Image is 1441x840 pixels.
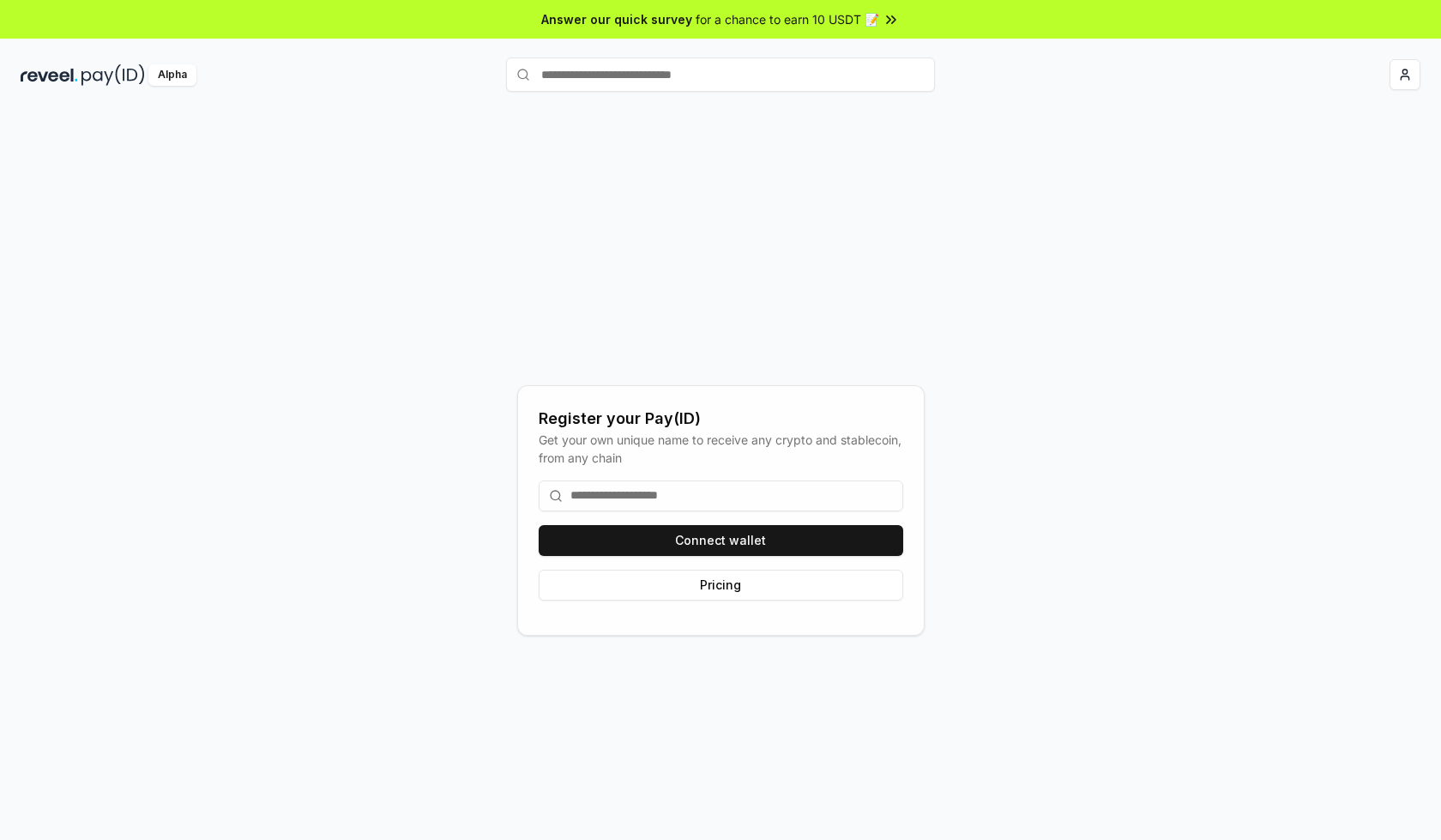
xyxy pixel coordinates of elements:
[696,10,879,28] span: for a chance to earn 10 USDT 📝
[81,64,145,86] img: pay_id
[21,64,78,86] img: reveel_dark
[539,525,903,556] button: Connect wallet
[539,407,903,431] div: Register your Pay(ID)
[148,64,196,86] div: Alpha
[541,10,692,28] span: Answer our quick survey
[539,431,903,467] div: Get your own unique name to receive any crypto and stablecoin, from any chain
[539,570,903,601] button: Pricing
